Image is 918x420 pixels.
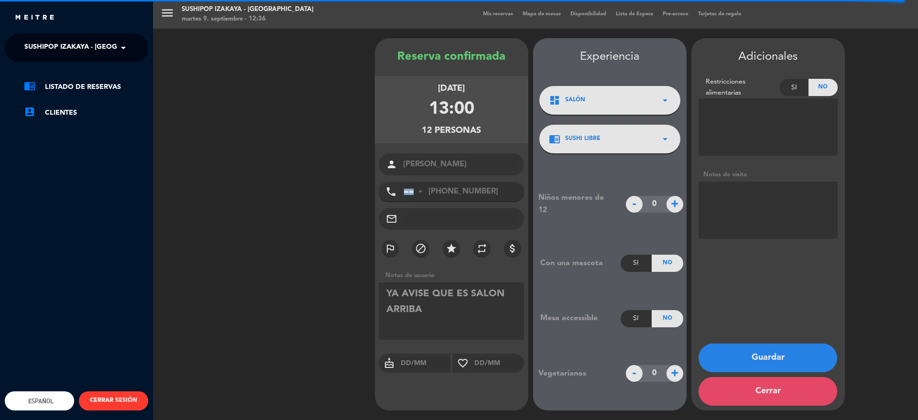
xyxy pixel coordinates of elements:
i: account_box [24,106,35,118]
img: MEITRE [14,14,55,22]
span: Sushipop Izakaya - [GEOGRAPHIC_DATA] [24,38,165,58]
span: Español [26,398,54,405]
button: CERRAR SESIÓN [79,391,148,410]
a: chrome_reader_modeListado de Reservas [24,81,148,93]
i: chrome_reader_mode [24,80,35,92]
a: account_boxClientes [24,107,148,118]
